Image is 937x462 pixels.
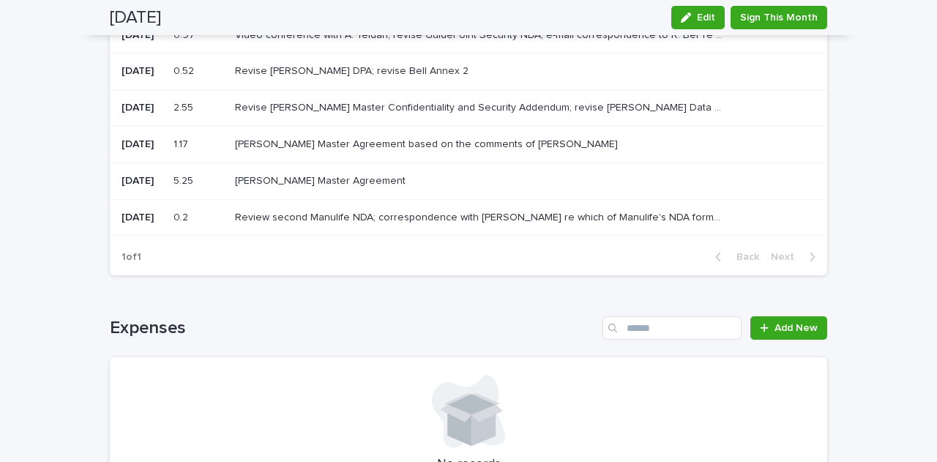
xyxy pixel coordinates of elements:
[731,6,827,29] button: Sign This Month
[235,62,471,78] p: Revise [PERSON_NAME] DPA; revise Bell Annex 2
[110,163,827,199] tr: [DATE]5.255.25 [PERSON_NAME] Master Agreement[PERSON_NAME] Master Agreement
[235,172,408,187] p: [PERSON_NAME] Master Agreement
[173,172,196,187] p: 5.25
[110,239,153,275] p: 1 of 1
[750,316,827,340] a: Add New
[110,53,827,90] tr: [DATE]0.520.52 Revise [PERSON_NAME] DPA; revise Bell Annex 2Revise [PERSON_NAME] DPA; revise Bell...
[602,316,742,340] input: Search
[771,252,803,262] span: Next
[110,126,827,163] tr: [DATE]1.171.17 [PERSON_NAME] Master Agreement based on the comments of [PERSON_NAME][PERSON_NAME]...
[173,62,197,78] p: 0.52
[173,99,196,114] p: 2.55
[122,212,162,224] p: [DATE]
[122,102,162,114] p: [DATE]
[765,250,827,264] button: Next
[110,199,827,236] tr: [DATE]0.20.2 Review second Manulife NDA; correspondence with [PERSON_NAME] re which of Manulife's...
[235,135,621,151] p: [PERSON_NAME] Master Agreement based on the comments of [PERSON_NAME]
[173,209,191,224] p: 0.2
[122,138,162,151] p: [DATE]
[235,99,726,114] p: Revise Edward Jones Master Confidentiality and Security Addendum; revise Parker Data Processing A...
[122,175,162,187] p: [DATE]
[671,6,725,29] button: Edit
[740,10,818,25] span: Sign This Month
[173,135,191,151] p: 1.17
[697,12,715,23] span: Edit
[122,65,162,78] p: [DATE]
[728,252,759,262] span: Back
[110,90,827,127] tr: [DATE]2.552.55 Revise [PERSON_NAME] Master Confidentiality and Security Addendum; revise [PERSON_...
[235,209,726,224] p: Review second Manulife NDA; correspondence with J. Graham re which of Manulife's NDA forms is mor...
[703,250,765,264] button: Back
[774,323,818,333] span: Add New
[110,7,161,29] h2: [DATE]
[110,318,597,339] h1: Expenses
